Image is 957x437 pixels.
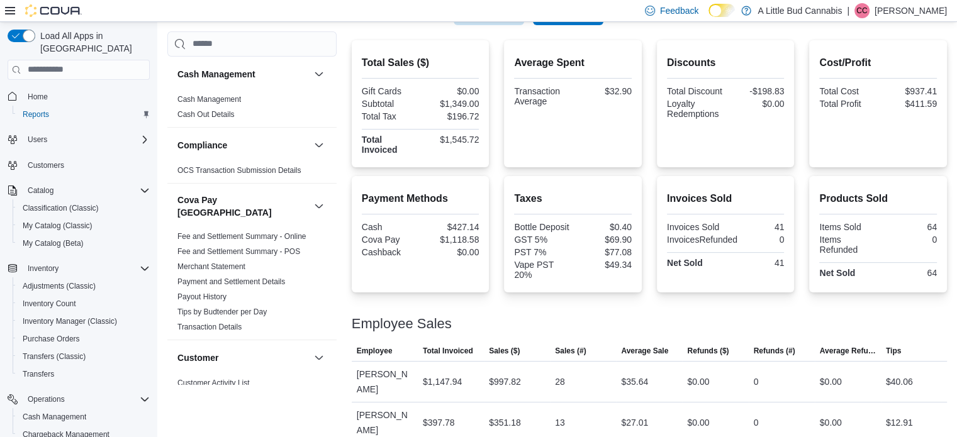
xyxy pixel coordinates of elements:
div: $0.00 [687,374,709,389]
button: Purchase Orders [13,330,155,348]
img: Cova [25,4,82,17]
span: Reports [18,107,150,122]
input: Dark Mode [708,4,735,17]
div: 41 [728,258,784,268]
a: Merchant Statement [177,262,245,271]
button: Inventory Count [13,295,155,313]
div: $0.00 [687,415,709,430]
div: InvoicesRefunded [667,235,737,245]
div: Cova Pay [362,235,418,245]
div: Gift Cards [362,86,418,96]
button: Inventory Manager (Classic) [13,313,155,330]
span: Inventory [28,263,59,274]
a: Cash Out Details [177,110,235,119]
div: $0.40 [576,222,632,232]
a: Classification (Classic) [18,201,104,216]
div: $196.72 [423,111,479,121]
div: Items Sold [819,222,875,232]
span: Classification (Classic) [18,201,150,216]
span: Cash Management [18,409,150,424]
button: Customers [3,156,155,174]
span: Customers [28,160,64,170]
span: Reports [23,109,49,119]
div: Total Tax [362,111,418,121]
div: Total Profit [819,99,875,109]
div: $35.64 [621,374,648,389]
div: Cova Pay [GEOGRAPHIC_DATA] [167,229,337,340]
div: 64 [881,222,937,232]
a: Purchase Orders [18,331,85,346]
div: $411.59 [881,99,937,109]
button: Cash Management [311,67,327,82]
span: Inventory Manager (Classic) [23,316,117,326]
div: $69.90 [576,235,632,245]
div: 0 [754,374,759,389]
button: Customer [311,350,327,365]
span: Tips by Budtender per Day [177,307,267,317]
button: Transfers (Classic) [13,348,155,365]
div: 0 [881,235,937,245]
span: Payout History [177,292,227,302]
span: Operations [28,394,65,404]
a: Payment and Settlement Details [177,277,285,286]
div: $1,147.94 [423,374,462,389]
div: Total Cost [819,86,875,96]
a: Transfers [18,367,59,382]
span: Inventory [23,261,150,276]
strong: Net Sold [667,258,703,268]
span: Fee and Settlement Summary - Online [177,231,306,241]
button: Users [23,132,52,147]
div: $32.90 [576,86,632,96]
a: Fee and Settlement Summary - POS [177,247,300,256]
div: $12.91 [886,415,913,430]
p: [PERSON_NAME] [875,3,947,18]
div: 0 [754,415,759,430]
a: Home [23,89,53,104]
button: Compliance [177,139,309,152]
div: $427.14 [423,222,479,232]
a: Reports [18,107,54,122]
p: A Little Bud Cannabis [758,3,842,18]
button: Cash Management [177,68,309,80]
button: Catalog [3,182,155,199]
span: Inventory Count [18,296,150,311]
span: CC [856,3,867,18]
a: Inventory Count [18,296,81,311]
button: Users [3,131,155,148]
div: Cash [362,222,418,232]
span: Purchase Orders [18,331,150,346]
div: $351.18 [489,415,521,430]
div: Vape PST 20% [514,260,570,280]
span: Average Refund [820,346,876,356]
span: Transaction Details [177,322,242,332]
div: $397.78 [423,415,455,430]
button: Operations [3,390,155,408]
span: Inventory Count [23,299,76,309]
span: Customers [23,157,150,173]
button: Adjustments (Classic) [13,277,155,295]
h2: Payment Methods [362,191,479,206]
button: Cova Pay [GEOGRAPHIC_DATA] [311,199,327,214]
strong: Net Sold [819,268,855,278]
div: Subtotal [362,99,418,109]
span: Adjustments (Classic) [18,279,150,294]
span: Home [23,89,150,104]
div: $0.00 [423,86,479,96]
button: Catalog [23,183,59,198]
h2: Discounts [667,55,785,70]
button: Classification (Classic) [13,199,155,217]
a: Cash Management [18,409,91,424]
div: -$198.83 [728,86,784,96]
button: Cova Pay [GEOGRAPHIC_DATA] [177,194,309,219]
div: $1,349.00 [423,99,479,109]
h3: Compliance [177,139,227,152]
div: Compliance [167,163,337,183]
span: Transfers [18,367,150,382]
h3: Cash Management [177,68,255,80]
a: Cash Management [177,95,241,104]
strong: Total Invoiced [362,135,398,155]
h2: Products Sold [819,191,937,206]
div: GST 5% [514,235,570,245]
span: Fee and Settlement Summary - POS [177,246,300,257]
span: Customer Activity List [177,378,250,388]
